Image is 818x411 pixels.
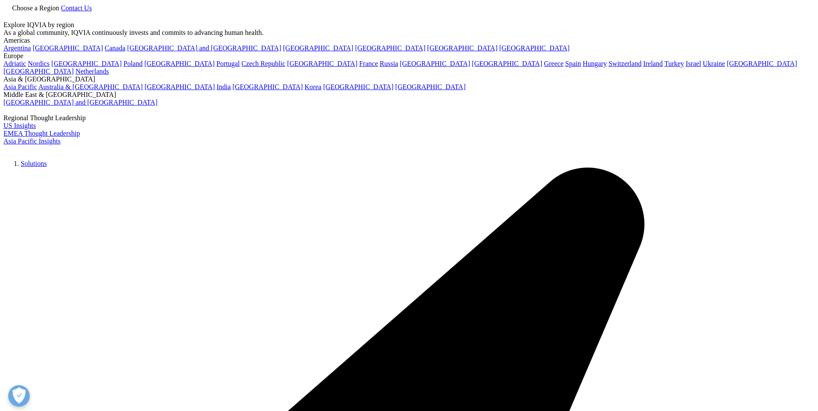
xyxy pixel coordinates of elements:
[3,37,815,44] div: Americas
[283,44,353,52] a: [GEOGRAPHIC_DATA]
[216,60,240,67] a: Portugal
[144,83,215,90] a: [GEOGRAPHIC_DATA]
[355,44,425,52] a: [GEOGRAPHIC_DATA]
[686,60,701,67] a: Israel
[105,44,125,52] a: Canada
[12,4,59,12] span: Choose a Region
[287,60,357,67] a: [GEOGRAPHIC_DATA]
[3,114,815,122] div: Regional Thought Leadership
[8,385,30,407] button: Ouvrir le centre de préférences
[33,44,103,52] a: [GEOGRAPHIC_DATA]
[3,99,157,106] a: [GEOGRAPHIC_DATA] and [GEOGRAPHIC_DATA]
[472,60,542,67] a: [GEOGRAPHIC_DATA]
[304,83,321,90] a: Korea
[127,44,281,52] a: [GEOGRAPHIC_DATA] and [GEOGRAPHIC_DATA]
[395,83,466,90] a: [GEOGRAPHIC_DATA]
[544,60,563,67] a: Greece
[3,91,815,99] div: Middle East & [GEOGRAPHIC_DATA]
[75,68,109,75] a: Netherlands
[3,60,26,67] a: Adriatic
[427,44,498,52] a: [GEOGRAPHIC_DATA]
[3,68,74,75] a: [GEOGRAPHIC_DATA]
[400,60,470,67] a: [GEOGRAPHIC_DATA]
[3,122,36,129] a: US Insights
[28,60,50,67] a: Nordics
[61,4,92,12] a: Contact Us
[323,83,393,90] a: [GEOGRAPHIC_DATA]
[216,83,231,90] a: India
[499,44,570,52] a: [GEOGRAPHIC_DATA]
[232,83,303,90] a: [GEOGRAPHIC_DATA]
[3,137,60,145] a: Asia Pacific Insights
[51,60,122,67] a: [GEOGRAPHIC_DATA]
[380,60,398,67] a: Russia
[608,60,641,67] a: Switzerland
[643,60,663,67] a: Ireland
[3,83,37,90] a: Asia Pacific
[3,44,31,52] a: Argentina
[664,60,684,67] a: Turkey
[3,21,815,29] div: Explore IQVIA by region
[583,60,607,67] a: Hungary
[3,29,815,37] div: As a global community, IQVIA continuously invests and commits to advancing human health.
[3,130,80,137] a: EMEA Thought Leadership
[123,60,142,67] a: Poland
[3,75,815,83] div: Asia & [GEOGRAPHIC_DATA]
[703,60,725,67] a: Ukraine
[359,60,378,67] a: France
[144,60,215,67] a: [GEOGRAPHIC_DATA]
[3,52,815,60] div: Europe
[21,160,47,167] a: Solutions
[241,60,285,67] a: Czech Republic
[38,83,143,90] a: Australia & [GEOGRAPHIC_DATA]
[727,60,797,67] a: [GEOGRAPHIC_DATA]
[565,60,581,67] a: Spain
